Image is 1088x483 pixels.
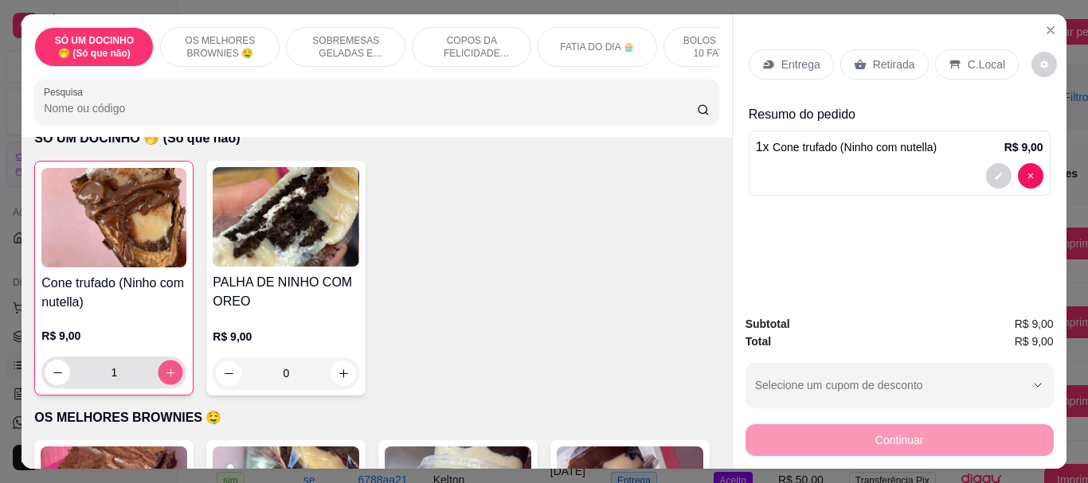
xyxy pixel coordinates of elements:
img: product-image [213,167,359,267]
p: SÓ UM DOCINHO 🤭 (Só que não) [48,34,140,60]
button: decrease-product-quantity [1031,52,1057,77]
p: 1 x [756,138,937,157]
h4: PALHA DE NINHO COM OREO [213,273,359,311]
strong: Total [746,335,771,348]
span: R$ 9,00 [1015,315,1054,333]
button: decrease-product-quantity [216,360,241,386]
p: Resumo do pedido [749,105,1051,124]
button: Selecione um cupom de desconto [746,363,1054,407]
p: Retirada [873,56,915,72]
span: R$ 9,00 [1015,333,1054,350]
button: decrease-product-quantity [986,163,1012,189]
label: Pesquisa [44,85,88,99]
button: increase-product-quantity [159,360,183,385]
p: C.Local [968,56,1005,72]
img: product-image [41,168,186,267]
p: COPOS DA FELICIDADE VICIANTES 💕 [425,34,518,60]
h4: Cone trufado (Ninho com nutella) [41,274,186,312]
p: R$ 9,00 [1004,139,1043,155]
input: Pesquisa [44,100,697,116]
strong: Subtotal [746,317,790,330]
p: OS MELHORES BROWNIES 🤤 [174,34,266,60]
p: SOBREMESAS GELADAS E CREMOSAS 🤩 [299,34,392,60]
p: BOLOS INTEIROS 10 FATIAS 🥳 [677,34,769,60]
p: OS MELHORES BROWNIES 🤤 [34,408,718,427]
button: decrease-product-quantity [1018,163,1043,189]
button: increase-product-quantity [331,360,356,386]
p: FATIA DO DIA 🧁 [560,41,635,53]
p: Entrega [781,56,820,72]
p: R$ 9,00 [213,329,359,345]
p: R$ 9,00 [41,328,186,344]
button: Close [1038,18,1063,43]
button: decrease-product-quantity [45,360,70,385]
span: Cone trufado (Ninho com nutella) [773,141,937,154]
p: SÓ UM DOCINHO 🤭 (Só que não) [34,129,718,148]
